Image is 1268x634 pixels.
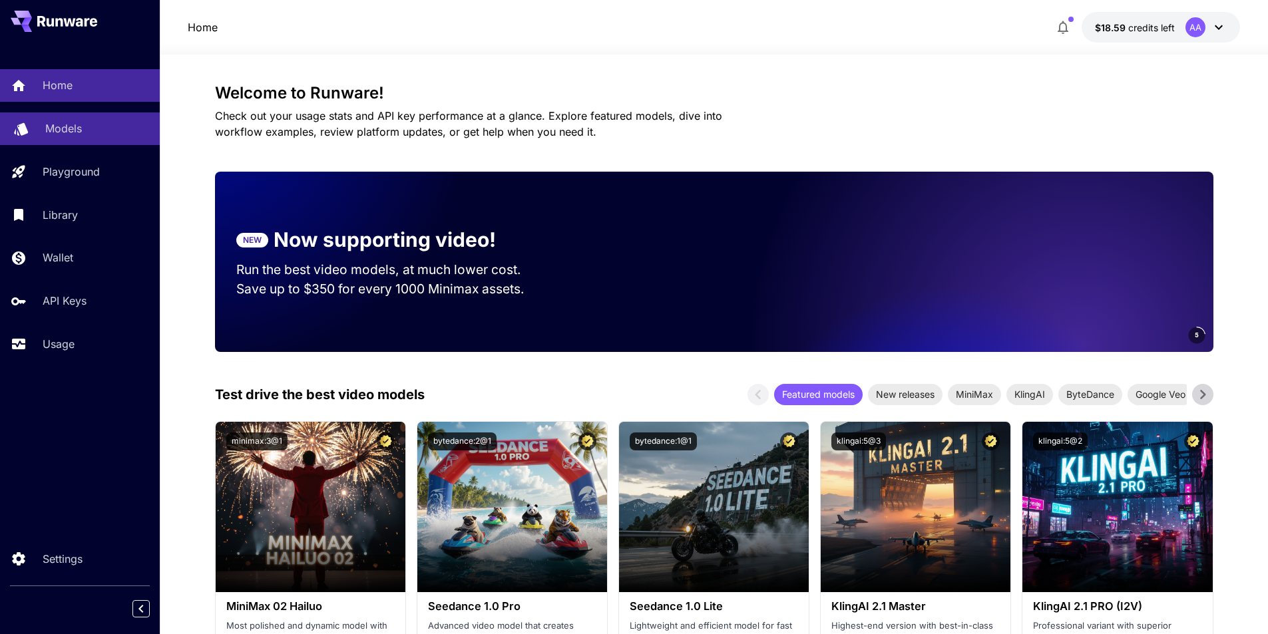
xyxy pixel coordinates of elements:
[236,279,546,299] p: Save up to $350 for every 1000 Minimax assets.
[774,387,863,401] span: Featured models
[948,387,1001,401] span: MiniMax
[236,260,546,279] p: Run the best video models, at much lower cost.
[1058,387,1122,401] span: ByteDance
[821,422,1010,592] img: alt
[43,551,83,567] p: Settings
[1095,22,1128,33] span: $18.59
[780,432,798,450] button: Certified Model – Vetted for best performance and includes a commercial license.
[1128,384,1193,405] div: Google Veo
[1022,422,1212,592] img: alt
[1058,384,1122,405] div: ByteDance
[982,432,1000,450] button: Certified Model – Vetted for best performance and includes a commercial license.
[428,600,596,613] h3: Seedance 1.0 Pro
[377,432,395,450] button: Certified Model – Vetted for best performance and includes a commercial license.
[868,387,943,401] span: New releases
[1033,600,1201,613] h3: KlingAI 2.1 PRO (I2V)
[1184,432,1202,450] button: Certified Model – Vetted for best performance and includes a commercial license.
[43,77,73,93] p: Home
[831,432,886,450] button: klingai:5@3
[831,600,1000,613] h3: KlingAI 2.1 Master
[1006,387,1053,401] span: KlingAI
[1082,12,1240,43] button: $18.59244AA
[226,432,288,450] button: minimax:3@1
[428,432,497,450] button: bytedance:2@1
[619,422,809,592] img: alt
[243,234,262,246] p: NEW
[188,19,218,35] a: Home
[274,225,496,255] p: Now supporting video!
[226,600,395,613] h3: MiniMax 02 Hailuo
[1195,330,1199,340] span: 5
[1128,22,1175,33] span: credits left
[43,164,100,180] p: Playground
[1128,387,1193,401] span: Google Veo
[215,109,722,138] span: Check out your usage stats and API key performance at a glance. Explore featured models, dive int...
[43,207,78,223] p: Library
[45,120,82,136] p: Models
[43,249,73,265] p: Wallet
[417,422,607,592] img: alt
[188,19,218,35] nav: breadcrumb
[868,384,943,405] div: New releases
[43,336,75,352] p: Usage
[216,422,405,592] img: alt
[215,385,425,404] p: Test drive the best video models
[1006,384,1053,405] div: KlingAI
[578,432,596,450] button: Certified Model – Vetted for best performance and includes a commercial license.
[630,432,697,450] button: bytedance:1@1
[132,600,150,617] button: Collapse sidebar
[774,384,863,405] div: Featured models
[43,293,87,309] p: API Keys
[215,84,1213,102] h3: Welcome to Runware!
[948,384,1001,405] div: MiniMax
[1095,21,1175,35] div: $18.59244
[1033,432,1088,450] button: klingai:5@2
[142,597,160,621] div: Collapse sidebar
[1185,17,1205,37] div: AA
[630,600,798,613] h3: Seedance 1.0 Lite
